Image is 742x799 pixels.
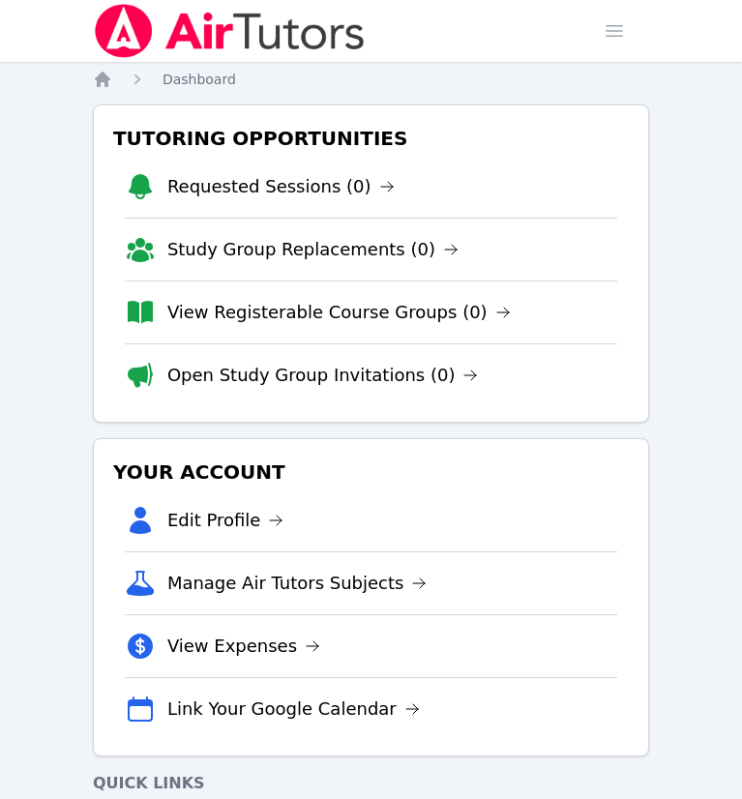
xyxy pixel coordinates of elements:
nav: Breadcrumb [93,70,649,89]
a: View Expenses [167,633,320,660]
a: Dashboard [163,70,236,89]
h3: Your Account [109,455,633,489]
a: Edit Profile [167,507,284,534]
a: Open Study Group Invitations (0) [167,362,479,389]
a: View Registerable Course Groups (0) [167,299,511,326]
h4: Quick Links [93,772,649,795]
img: Air Tutors [93,4,367,58]
a: Study Group Replacements (0) [167,236,459,263]
a: Requested Sessions (0) [167,173,395,200]
a: Link Your Google Calendar [167,695,420,723]
a: Manage Air Tutors Subjects [167,570,428,597]
span: Dashboard [163,72,236,87]
h3: Tutoring Opportunities [109,121,633,156]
